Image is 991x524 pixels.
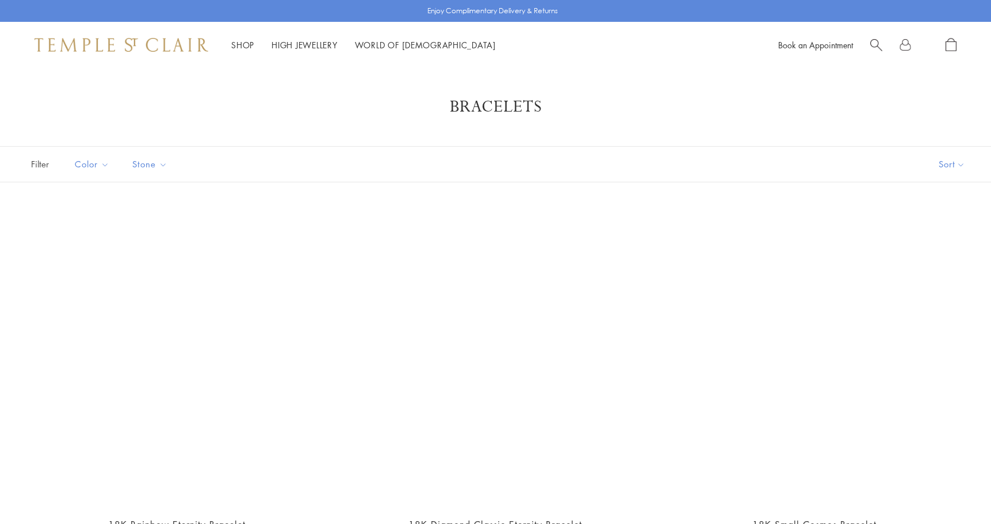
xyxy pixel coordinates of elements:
[667,211,962,507] a: B41824-COSMOSM
[69,157,118,171] span: Color
[355,39,496,51] a: World of [DEMOGRAPHIC_DATA]World of [DEMOGRAPHIC_DATA]
[231,38,496,52] nav: Main navigation
[870,38,882,52] a: Search
[347,211,643,507] a: 18K Diamond Classic Eternity Bracelet
[271,39,338,51] a: High JewelleryHigh Jewellery
[427,5,558,17] p: Enjoy Complimentary Delivery & Returns
[35,38,208,52] img: Temple St. Clair
[29,211,324,507] a: 18K Rainbow Eternity Bracelet
[946,38,956,52] a: Open Shopping Bag
[46,97,945,117] h1: Bracelets
[778,39,853,51] a: Book an Appointment
[127,157,176,171] span: Stone
[231,39,254,51] a: ShopShop
[66,151,118,177] button: Color
[913,147,991,182] button: Show sort by
[124,151,176,177] button: Stone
